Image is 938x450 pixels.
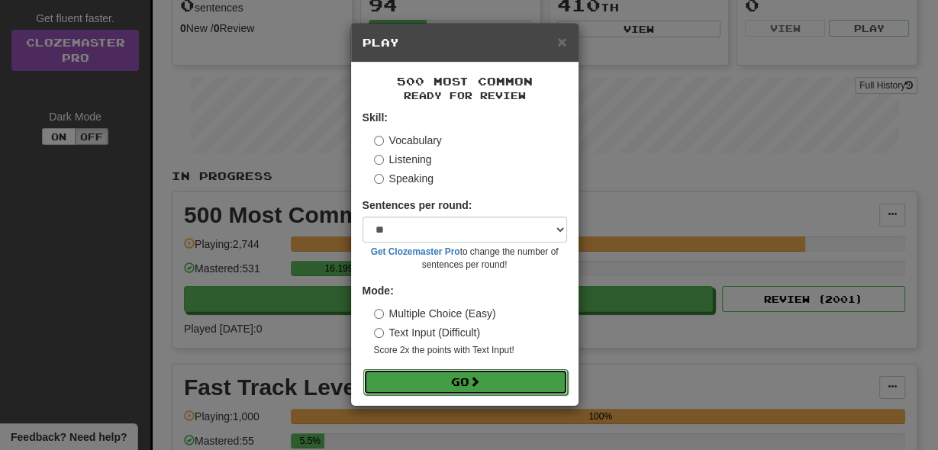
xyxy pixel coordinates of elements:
label: Sentences per round: [363,198,472,213]
a: Get Clozemaster Pro [371,246,460,257]
strong: Mode: [363,284,394,297]
label: Text Input (Difficult) [374,325,481,340]
h5: Play [363,35,567,50]
input: Vocabulary [374,136,384,146]
small: Ready for Review [363,89,567,102]
label: Speaking [374,171,434,186]
label: Multiple Choice (Easy) [374,306,496,321]
label: Listening [374,152,432,167]
input: Speaking [374,174,384,184]
span: 500 Most Common [397,75,533,88]
input: Listening [374,155,384,165]
input: Multiple Choice (Easy) [374,309,384,319]
input: Text Input (Difficult) [374,328,384,338]
small: to change the number of sentences per round! [363,246,567,272]
strong: Skill: [363,111,388,124]
label: Vocabulary [374,133,442,148]
button: Close [557,34,566,50]
span: × [557,33,566,50]
button: Go [363,369,568,395]
small: Score 2x the points with Text Input ! [374,344,567,357]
